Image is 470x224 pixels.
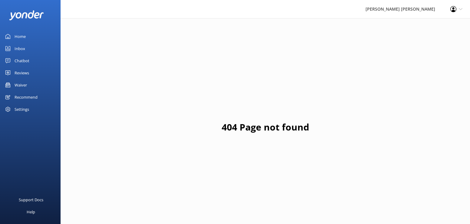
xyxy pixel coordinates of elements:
div: Waiver [15,79,27,91]
div: Inbox [15,42,25,55]
div: Chatbot [15,55,29,67]
div: Reviews [15,67,29,79]
img: yonder-white-logo.png [9,10,44,20]
div: Settings [15,103,29,115]
div: Support Docs [19,194,43,206]
h1: 404 Page not found [222,120,309,134]
div: Home [15,30,26,42]
div: Recommend [15,91,38,103]
div: Help [27,206,35,218]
